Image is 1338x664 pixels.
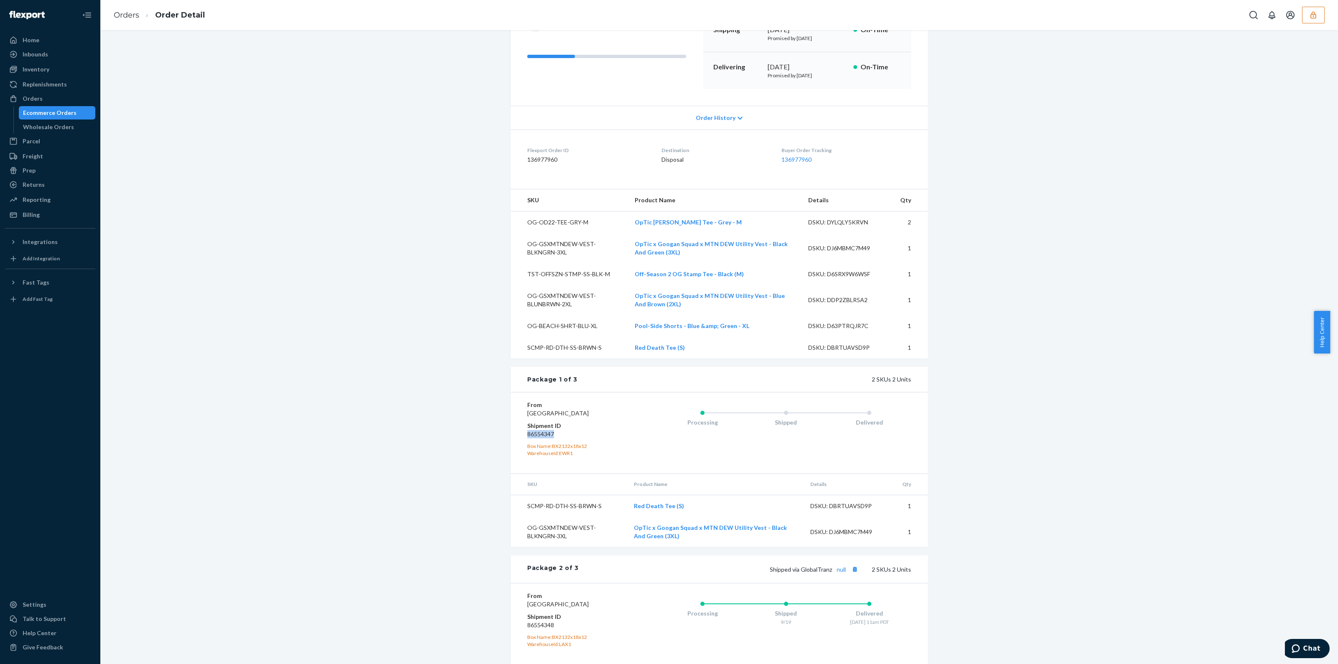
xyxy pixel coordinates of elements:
td: SCMP-RD-DTH-SS-BRWN-S [511,495,627,517]
div: Delivered [827,418,911,427]
a: Freight [5,150,95,163]
div: [DATE] 11am PDT [827,618,911,626]
button: Open account menu [1282,7,1299,23]
a: Replenishments [5,78,95,91]
td: 2 [894,211,928,234]
a: Off-Season 2 OG Stamp Tee - Black (M) [635,270,744,277]
div: Replenishments [23,80,67,89]
span: Order History [696,114,735,122]
span: [GEOGRAPHIC_DATA] [527,410,589,417]
div: Orders [23,94,43,103]
div: DSKU: DBRTUAVSD9P [808,343,887,352]
button: Fast Tags [5,276,95,289]
td: 1 [894,233,928,263]
dd: 86554348 [527,621,627,629]
div: Wholesale Orders [23,123,74,131]
dt: Shipment ID [527,422,627,430]
a: OpTic x Googan Squad x MTN DEW Utility Vest - Black And Green (3XL) [634,524,787,539]
a: Orders [5,92,95,105]
td: OG-GSXMTNDEW-VEST-BLUNBRWN-2XL [511,285,628,315]
td: 1 [896,495,928,517]
th: Details [802,189,894,211]
button: Open Search Box [1245,7,1262,23]
div: Freight [23,152,43,160]
div: Inventory [23,65,49,74]
td: 1 [896,517,928,547]
button: Close Navigation [79,7,95,23]
div: Package 2 of 3 [527,564,579,575]
a: Home [5,33,95,47]
dt: Flexport Order ID [527,147,648,154]
div: Settings [23,600,46,609]
button: Integrations [5,235,95,249]
th: Qty [894,189,928,211]
a: Red Death Tee (S) [634,502,684,509]
div: Add Integration [23,255,60,262]
div: Package 1 of 3 [527,375,577,384]
a: Settings [5,598,95,611]
a: Wholesale Orders [19,120,96,134]
dd: 86554347 [527,430,627,438]
dt: Shipment ID [527,613,627,621]
div: DSKU: DJ6MBMC7M49 [808,244,887,252]
a: Returns [5,178,95,191]
a: Red Death Tee (S) [635,344,685,351]
span: Shipped via GlobalTranz [770,566,860,573]
th: Product Name [628,189,802,211]
a: null [837,566,846,573]
a: Reporting [5,193,95,206]
div: DSKU: DYLQLY5KRVN [808,218,887,226]
div: 9/19 [744,618,828,626]
p: Delivering [713,62,761,72]
ol: breadcrumbs [107,3,212,28]
a: Billing [5,208,95,221]
a: Inbounds [5,48,95,61]
div: Billing [23,211,40,219]
div: WarehouseId: EWR1 [527,450,627,457]
button: Help Center [1314,311,1330,354]
td: 1 [894,285,928,315]
div: Box Name: BX2132x18x12 [527,443,627,450]
button: Copy tracking number [849,564,860,575]
a: OpTic x Googan Squad x MTN DEW Utility Vest - Black And Green (3XL) [635,240,788,256]
div: Parcel [23,137,40,145]
div: DSKU: DBRTUAVSD9P [810,502,889,510]
div: Prep [23,166,36,175]
span: [GEOGRAPHIC_DATA] [527,600,589,608]
div: WarehouseId: LAX1 [527,641,627,648]
th: SKU [511,189,628,211]
th: Details [804,474,896,495]
div: Inbounds [23,50,48,59]
a: Prep [5,164,95,177]
th: Qty [896,474,928,495]
button: Talk to Support [5,612,95,626]
th: SKU [511,474,627,495]
td: 1 [894,315,928,337]
iframe: Opens a widget where you can chat to one of our agents [1285,639,1330,660]
a: Order Detail [155,10,205,20]
div: DSKU: D6SRX9W6WSF [808,270,887,278]
div: Box Name: BX2132x18x12 [527,633,627,641]
div: Integrations [23,238,58,246]
td: OG-GSXMTNDEW-VEST-BLKNGRN-3XL [511,517,627,547]
div: 2 SKUs 2 Units [577,375,911,384]
div: DSKU: D63PTRQJR7C [808,322,887,330]
a: Parcel [5,135,95,148]
dd: 136977960 [527,155,648,164]
dd: Disposal [661,155,769,164]
a: Add Fast Tag [5,293,95,306]
a: Inventory [5,63,95,76]
th: Product Name [627,474,804,495]
a: Orders [114,10,139,20]
a: Help Center [5,626,95,640]
button: Open notifications [1264,7,1280,23]
div: Processing [661,418,744,427]
dt: Destination [661,147,769,154]
p: Promised by [DATE] [768,72,847,79]
div: Processing [661,609,744,618]
div: Shipped [744,609,828,618]
a: OpTic x Googan Squad x MTN DEW Utility Vest - Blue And Brown (2XL) [635,292,785,308]
div: DSKU: DJ6MBMC7M49 [810,528,889,536]
div: Ecommerce Orders [23,109,77,117]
